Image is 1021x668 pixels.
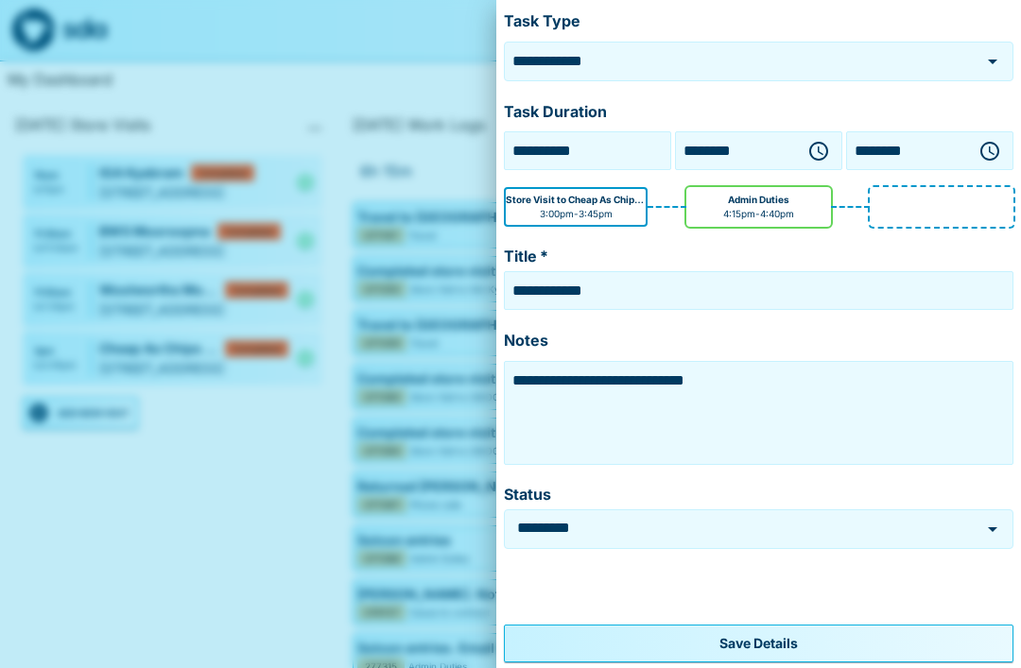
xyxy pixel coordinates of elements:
input: Choose date, selected date is 13 Oct 2025 [509,136,666,165]
input: Choose time, selected time is 4:40 PM [851,136,963,165]
p: 3:00pm - 3:45pm [540,207,613,221]
button: Open [979,48,1006,75]
p: Task Type [504,9,1013,34]
label: Title [504,246,1013,267]
input: Choose time, selected time is 4:15 PM [680,136,792,165]
button: Save Details [504,625,1013,662]
p: Admin Duties [728,193,789,207]
p: Notes [504,329,1013,353]
p: Task Duration [504,100,1013,125]
p: 4:15pm - 4:40pm [723,207,794,221]
p: Store Visit to Cheap As Chips Shepparton [506,193,646,207]
button: Open [979,516,1006,542]
label: Status [504,484,1013,505]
